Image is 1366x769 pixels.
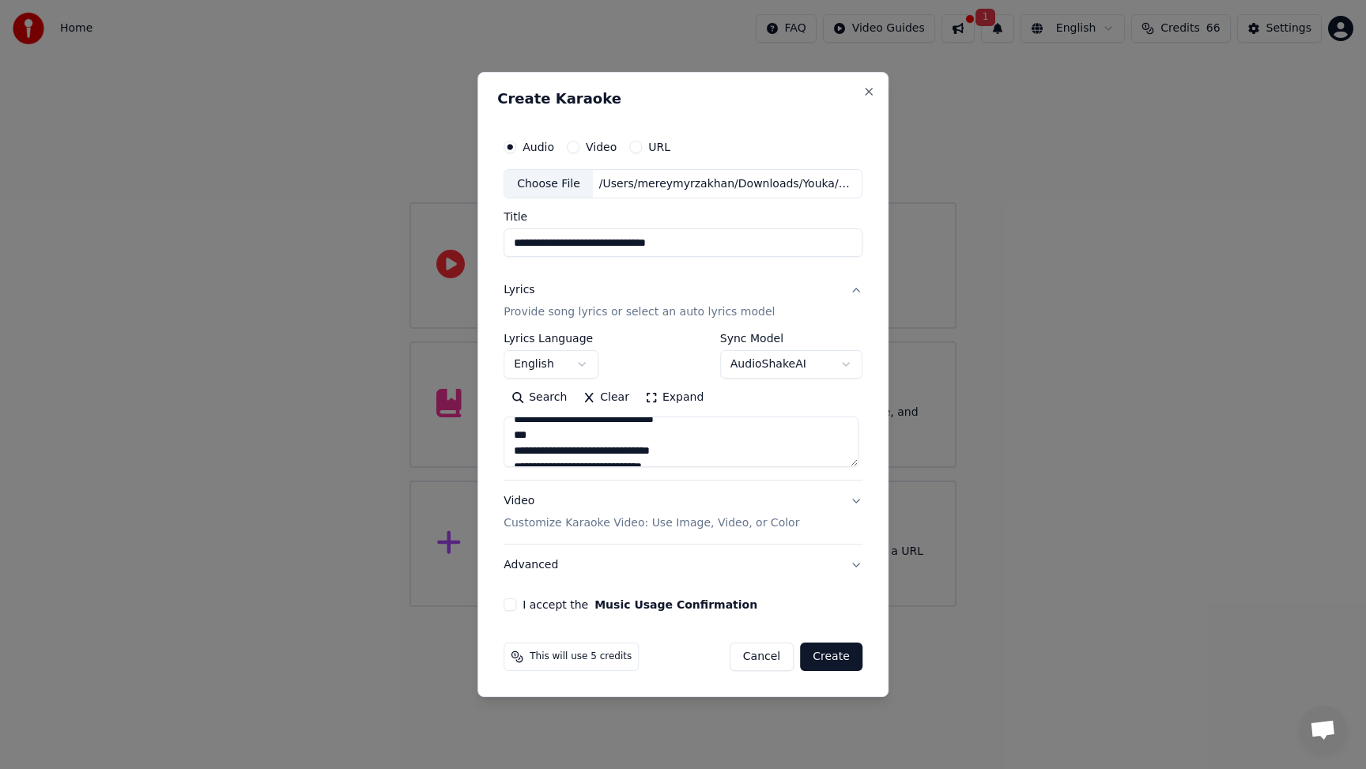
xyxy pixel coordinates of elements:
[504,305,775,321] p: Provide song lyrics or select an auto lyrics model
[648,141,670,153] label: URL
[586,141,617,153] label: Video
[504,386,575,411] button: Search
[593,176,862,192] div: /Users/mereymyrzakhan/Downloads/Youka/18801-[PERSON_NAME]-men-dep-oila.mp3
[594,599,757,610] button: I accept the
[637,386,711,411] button: Expand
[504,334,598,345] label: Lyrics Language
[800,643,862,671] button: Create
[504,494,799,532] div: Video
[504,270,862,334] button: LyricsProvide song lyrics or select an auto lyrics model
[504,515,799,531] p: Customize Karaoke Video: Use Image, Video, or Color
[720,334,862,345] label: Sync Model
[504,283,534,299] div: Lyrics
[504,170,593,198] div: Choose File
[575,386,637,411] button: Clear
[504,545,862,586] button: Advanced
[523,141,554,153] label: Audio
[504,212,862,223] label: Title
[504,334,862,481] div: LyricsProvide song lyrics or select an auto lyrics model
[730,643,794,671] button: Cancel
[497,92,869,106] h2: Create Karaoke
[504,481,862,545] button: VideoCustomize Karaoke Video: Use Image, Video, or Color
[523,599,757,610] label: I accept the
[530,650,632,663] span: This will use 5 credits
